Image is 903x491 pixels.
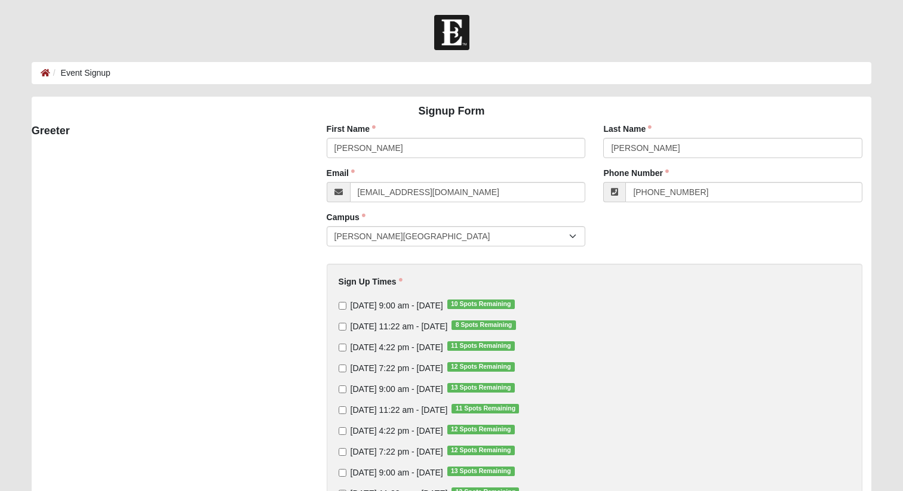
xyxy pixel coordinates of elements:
span: [DATE] 9:00 am - [DATE] [351,384,443,394]
label: First Name [327,123,376,135]
input: [DATE] 11:22 am - [DATE]8 Spots Remaining [339,323,346,331]
span: [DATE] 11:22 am - [DATE] [351,405,448,415]
span: [DATE] 9:00 am - [DATE] [351,468,443,477]
input: [DATE] 9:00 am - [DATE]13 Spots Remaining [339,469,346,477]
label: Email [327,167,355,179]
span: 13 Spots Remaining [447,383,515,393]
label: Sign Up Times [339,276,403,288]
h4: Signup Form [32,105,871,118]
input: [DATE] 11:22 am - [DATE]11 Spots Remaining [339,406,346,414]
span: 8 Spots Remaining [451,320,515,330]
span: 12 Spots Remaining [447,425,515,434]
span: 13 Spots Remaining [447,467,515,476]
span: [DATE] 4:22 pm - [DATE] [351,342,443,352]
strong: Greeter [32,125,70,137]
input: [DATE] 9:00 am - [DATE]10 Spots Remaining [339,302,346,310]
span: 12 Spots Remaining [447,446,515,455]
span: 10 Spots Remaining [447,299,515,309]
span: [DATE] 7:22 pm - [DATE] [351,363,443,373]
span: [DATE] 11:22 am - [DATE] [351,322,448,331]
input: [DATE] 7:22 pm - [DATE]12 Spots Remaining [339,448,346,456]
img: Church of Eleven22 Logo [434,15,469,50]
span: 11 Spots Remaining [451,404,519,413]
input: [DATE] 4:22 pm - [DATE]11 Spots Remaining [339,344,346,351]
input: [DATE] 9:00 am - [DATE]13 Spots Remaining [339,385,346,393]
span: [DATE] 7:22 pm - [DATE] [351,447,443,456]
input: [DATE] 7:22 pm - [DATE]12 Spots Remaining [339,365,346,372]
label: Campus [327,211,365,223]
span: [DATE] 4:22 pm - [DATE] [351,426,443,436]
input: [DATE] 4:22 pm - [DATE]12 Spots Remaining [339,427,346,435]
span: 11 Spots Remaining [447,341,515,351]
li: Event Signup [50,67,110,79]
span: 12 Spots Remaining [447,362,515,372]
span: [DATE] 9:00 am - [DATE] [351,301,443,310]
label: Last Name [603,123,652,135]
label: Phone Number [603,167,669,179]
